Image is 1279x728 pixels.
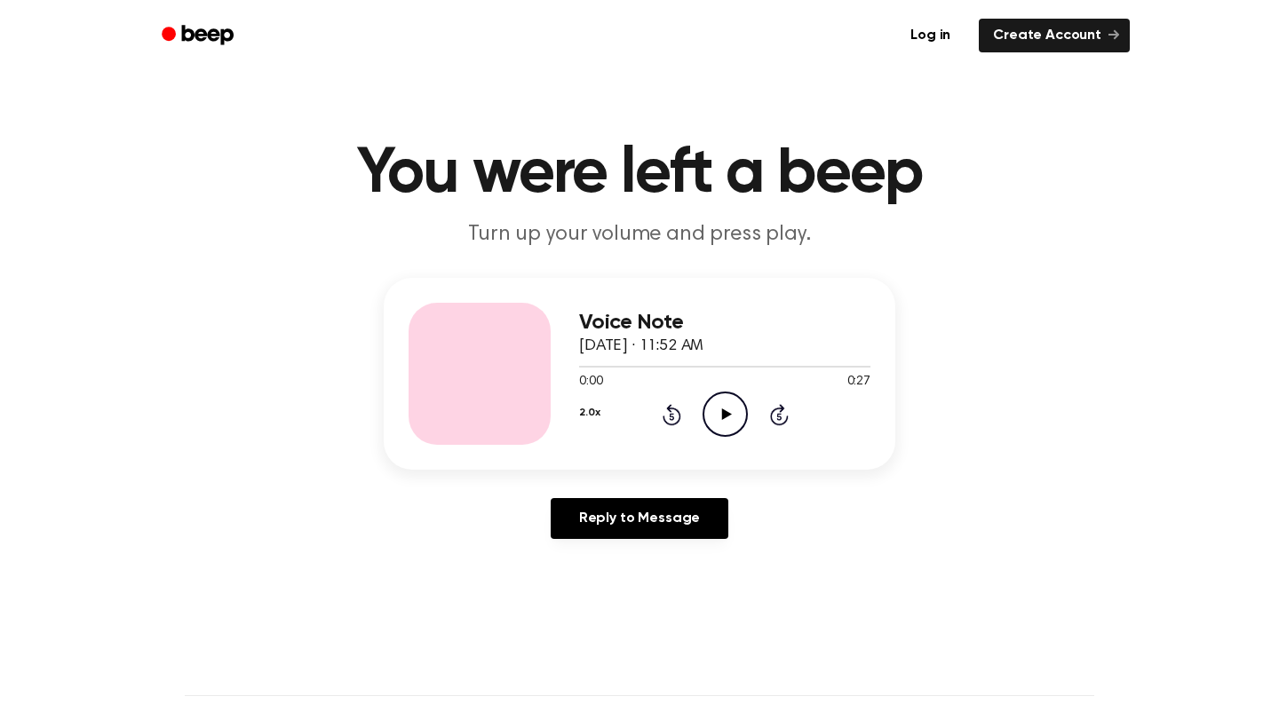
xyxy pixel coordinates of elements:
[185,142,1094,206] h1: You were left a beep
[847,373,870,392] span: 0:27
[551,498,728,539] a: Reply to Message
[579,373,602,392] span: 0:00
[298,220,981,249] p: Turn up your volume and press play.
[149,19,250,53] a: Beep
[893,15,968,56] a: Log in
[579,398,600,428] button: 2.0x
[979,19,1130,52] a: Create Account
[579,338,703,354] span: [DATE] · 11:52 AM
[579,311,870,335] h3: Voice Note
